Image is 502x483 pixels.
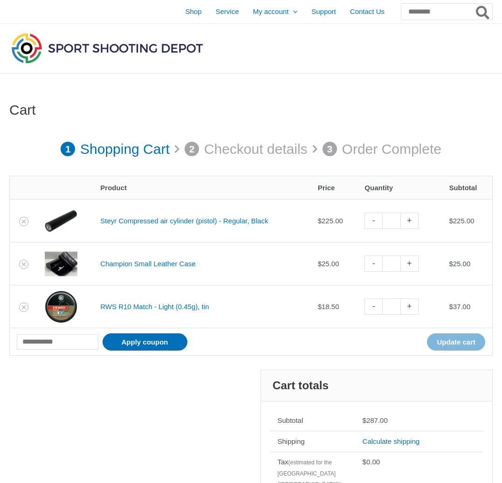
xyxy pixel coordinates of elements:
[449,217,474,225] bdi: 225.00
[100,260,195,268] a: Champion Small Leather Case
[185,136,308,162] a: 2 Checkout details
[311,176,358,199] th: Price
[261,370,492,401] h2: Cart totals
[449,217,453,225] span: $
[103,333,187,351] button: Apply coupon
[363,458,380,466] bdi: 0.00
[358,176,442,199] th: Quantity
[204,136,308,162] p: Checkout details
[364,255,382,272] a: -
[449,303,453,310] span: $
[318,260,322,268] span: $
[449,303,470,310] bdi: 37.00
[61,136,170,162] a: 1 Shopping Cart
[9,102,493,118] h1: Cart
[100,303,209,310] a: RWS R10 Match - Light (0.45g), tin
[474,4,492,20] button: Search
[401,255,419,272] a: +
[427,333,485,351] button: Update cart
[442,176,492,199] th: Subtotal
[45,290,77,323] img: RWS R10 Match
[318,217,322,225] span: $
[185,142,199,157] span: 2
[363,458,366,466] span: $
[270,411,355,431] th: Subtotal
[45,248,77,280] img: Champion Small Leather Case
[382,255,400,272] input: Product quantity
[363,416,388,424] bdi: 287.00
[100,217,268,225] a: Steyr Compressed air cylinder (pistol) - Regular, Black
[19,260,28,269] a: Remove Champion Small Leather Case from cart
[9,31,205,65] img: Sport Shooting Depot
[401,298,419,315] a: +
[364,298,382,315] a: -
[61,142,76,157] span: 1
[382,298,400,315] input: Product quantity
[45,205,77,237] img: Steyr Compressed air cylinder (pistol) - Regular, Black
[318,303,322,310] span: $
[363,416,366,424] span: $
[270,431,355,452] th: Shipping
[19,303,28,312] a: Remove RWS R10 Match - Light (0.45g), tin from cart
[318,303,339,310] bdi: 18.50
[401,213,419,229] a: +
[19,217,28,226] a: Remove Steyr Compressed air cylinder (pistol) - Regular, Black from cart
[80,136,170,162] p: Shopping Cart
[318,217,343,225] bdi: 225.00
[382,213,400,229] input: Product quantity
[364,213,382,229] a: -
[363,437,420,445] a: Calculate shipping
[318,260,339,268] bdi: 25.00
[449,260,453,268] span: $
[93,176,310,199] th: Product
[449,260,470,268] bdi: 25.00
